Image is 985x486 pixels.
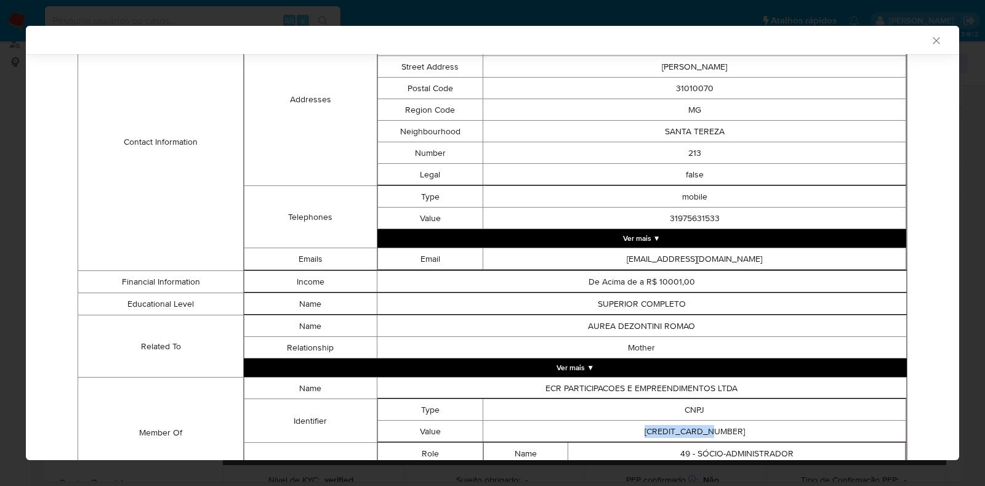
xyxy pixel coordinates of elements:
[377,99,483,121] td: Region Code
[930,34,941,46] button: Fechar a janela
[244,271,377,293] td: Income
[377,315,907,337] td: AUREA DEZONTINI ROMAO
[377,121,483,142] td: Neighbourhood
[377,78,483,99] td: Postal Code
[483,164,906,185] td: false
[377,271,907,293] td: De Acima de a R$ 10001,00
[377,293,907,315] td: SUPERIOR COMPLETO
[244,186,377,248] td: Telephones
[244,315,377,337] td: Name
[377,421,483,442] td: Value
[377,164,483,185] td: Legal
[483,186,906,208] td: mobile
[244,248,377,270] td: Emails
[244,399,377,443] td: Identifier
[483,421,906,442] td: [CREDIT_CARD_NUMBER]
[483,248,906,270] td: [EMAIL_ADDRESS][DOMAIN_NAME]
[78,13,244,271] td: Contact Information
[244,13,377,186] td: Addresses
[377,443,483,465] td: Role
[568,443,906,464] td: 49 - SÓCIO-ADMINISTRADOR
[377,378,907,399] td: ECR PARTICIPACOES E EMPREENDIMENTOS LTDA
[377,248,483,270] td: Email
[377,186,483,208] td: Type
[483,78,906,99] td: 31010070
[244,358,907,377] button: Expand array
[377,56,483,78] td: Street Address
[377,399,483,421] td: Type
[483,99,906,121] td: MG
[483,121,906,142] td: SANTA TEREZA
[244,293,377,315] td: Name
[26,26,959,460] div: closure-recommendation-modal
[244,337,377,358] td: Relationship
[483,399,906,421] td: CNPJ
[78,271,244,293] td: Financial Information
[377,142,483,164] td: Number
[377,337,907,358] td: Mother
[484,443,568,464] td: Name
[78,315,244,378] td: Related To
[377,229,907,248] button: Expand array
[244,378,377,399] td: Name
[483,142,906,164] td: 213
[483,208,906,229] td: 31975631533
[78,293,244,315] td: Educational Level
[377,208,483,229] td: Value
[483,56,906,78] td: [PERSON_NAME]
